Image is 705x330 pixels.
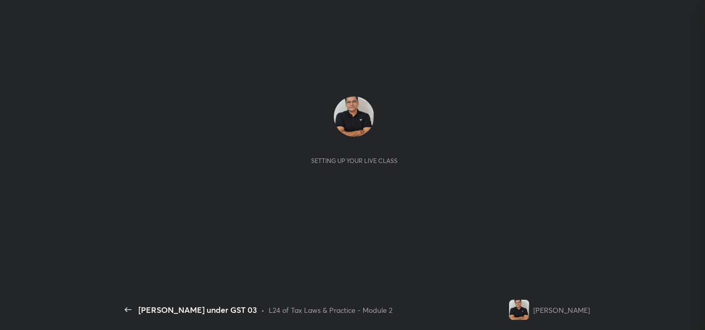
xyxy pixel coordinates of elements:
[509,300,529,320] img: b39993aebf164fab8485bba4b37b2762.jpg
[311,157,397,164] div: Setting up your live class
[261,305,265,315] div: •
[269,305,392,315] div: L24 of Tax Laws & Practice - Module 2
[138,304,257,316] div: [PERSON_NAME] under GST 03
[533,305,590,315] div: [PERSON_NAME]
[334,96,374,137] img: b39993aebf164fab8485bba4b37b2762.jpg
